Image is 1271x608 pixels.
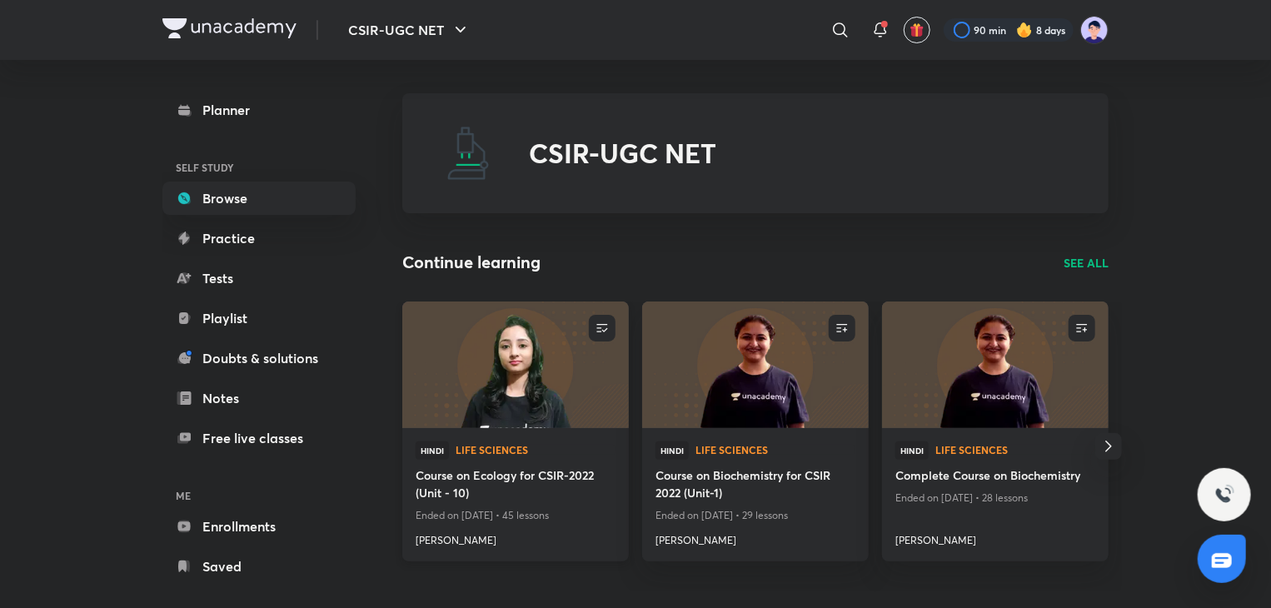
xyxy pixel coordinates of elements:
[400,300,631,429] img: new-thumbnail
[162,381,356,415] a: Notes
[642,302,869,428] a: new-thumbnail
[695,445,855,455] span: Life Sciences
[1064,254,1109,272] a: SEE ALL
[880,300,1110,429] img: new-thumbnail
[1080,16,1109,44] img: nidhi shreya
[162,421,356,455] a: Free live classes
[162,302,356,335] a: Playlist
[895,466,1095,487] a: Complete Course on Biochemistry
[910,22,925,37] img: avatar
[695,445,855,456] a: Life Sciences
[162,222,356,255] a: Practice
[402,302,629,428] a: new-thumbnail
[529,137,716,169] h2: CSIR-UGC NET
[416,441,449,460] span: Hindi
[416,466,616,505] a: Course on Ecology for CSIR-2022 (Unit - 10)
[895,526,1095,548] a: [PERSON_NAME]
[935,445,1095,455] span: Life Sciences
[162,341,356,375] a: Doubts & solutions
[338,13,481,47] button: CSIR-UGC NET
[442,127,496,180] img: CSIR-UGC NET
[655,466,855,505] a: Course on Biochemistry for CSIR 2022 (Unit-1)
[1016,22,1033,38] img: streak
[904,17,930,43] button: avatar
[162,550,356,583] a: Saved
[162,510,356,543] a: Enrollments
[162,481,356,510] h6: ME
[655,505,855,526] p: Ended on [DATE] • 29 lessons
[162,262,356,295] a: Tests
[895,487,1095,509] p: Ended on [DATE] • 28 lessons
[935,445,1095,456] a: Life Sciences
[162,18,297,38] img: Company Logo
[162,153,356,182] h6: SELF STUDY
[416,505,616,526] p: Ended on [DATE] • 45 lessons
[1214,485,1234,505] img: ttu
[162,18,297,42] a: Company Logo
[162,93,356,127] a: Planner
[895,441,929,460] span: Hindi
[655,526,855,548] a: [PERSON_NAME]
[402,250,541,275] h2: Continue learning
[882,302,1109,428] a: new-thumbnail
[655,441,689,460] span: Hindi
[456,445,616,456] a: Life Sciences
[640,300,870,429] img: new-thumbnail
[162,182,356,215] a: Browse
[416,526,616,548] a: [PERSON_NAME]
[456,445,616,455] span: Life Sciences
